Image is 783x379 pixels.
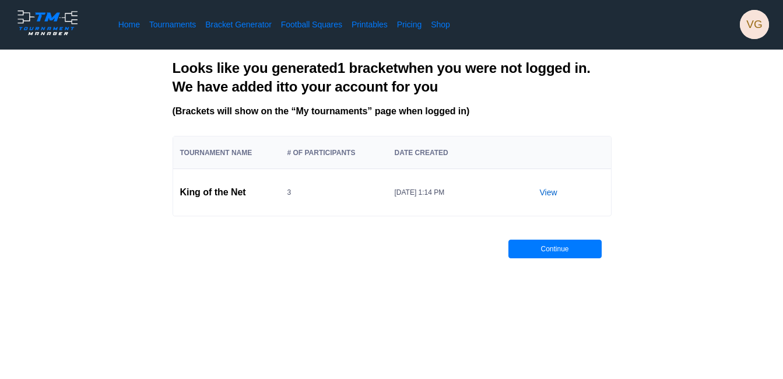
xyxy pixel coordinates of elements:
a: Printables [352,19,388,30]
a: Home [118,19,140,30]
h2: (Brackets will show on the “My tournaments” page when logged in) [173,106,611,117]
a: Pricing [397,19,422,30]
a: View [540,187,557,198]
img: logo.ffa97a18e3bf2c7d.png [14,8,81,37]
a: Football Squares [281,19,342,30]
h2: King of the Net [180,187,246,198]
span: 3 [287,188,381,197]
button: VG [740,10,769,39]
a: Tournaments [149,19,196,30]
span: 08/22/2025 1:14 PM [395,188,488,197]
div: vargas gaming [740,10,769,39]
a: Bracket Generator [205,19,272,30]
div: # of Participants [287,148,381,157]
h2: Looks like you generated 1 bracket when you were not logged in. We have added it to your account ... [173,59,611,96]
a: Shop [431,19,450,30]
div: Date Created [395,148,488,157]
button: Continue [508,240,602,258]
div: Tournament Name [180,148,273,157]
